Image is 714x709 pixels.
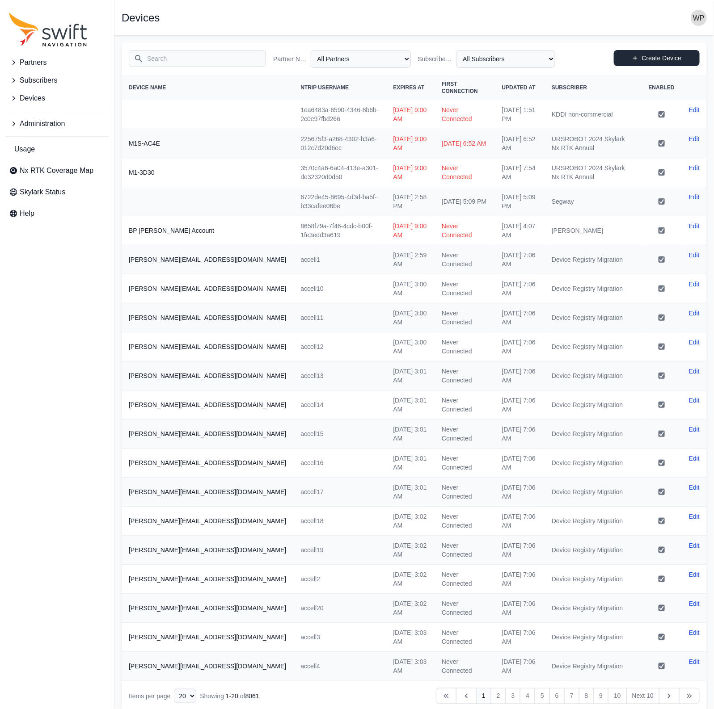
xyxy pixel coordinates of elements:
select: Subscriber [456,50,555,68]
th: Enabled [642,75,682,100]
td: Never Connected [435,390,495,420]
th: [PERSON_NAME][EMAIL_ADDRESS][DOMAIN_NAME] [122,478,293,507]
a: Edit [689,657,700,666]
td: Device Registry Migration [545,361,642,390]
span: Nx RTK Coverage Map [20,165,93,176]
td: Never Connected [435,623,495,652]
td: [DATE] 6:52 AM [435,129,495,158]
td: [DATE] 7:06 AM [495,332,545,361]
td: Device Registry Migration [545,623,642,652]
span: Items per page [129,692,170,700]
span: First Connection [442,81,478,94]
td: Never Connected [435,507,495,536]
td: accell4 [293,652,386,681]
th: [PERSON_NAME][EMAIL_ADDRESS][DOMAIN_NAME] [122,390,293,420]
a: Edit [689,193,700,201]
td: 1ea6483a-6590-4346-8b6b-2c0e97fbd266 [293,100,386,129]
a: Help [5,205,109,222]
td: [DATE] 3:02 AM [386,594,435,623]
td: [DATE] 7:06 AM [495,420,545,449]
td: URSROBOT 2024 Skylark Nx RTK Annual [545,158,642,187]
td: [DATE] 3:01 AM [386,390,435,420]
td: [DATE] 9:00 AM [386,216,435,245]
td: accell19 [293,536,386,565]
td: Never Connected [435,158,495,187]
td: Device Registry Migration [545,594,642,623]
td: [DATE] 2:59 AM [386,245,435,274]
th: [PERSON_NAME][EMAIL_ADDRESS][DOMAIN_NAME] [122,449,293,478]
a: Next 10 [626,688,659,704]
td: [DATE] 7:06 AM [495,623,545,652]
a: 8 [579,688,594,704]
th: M1-3D30 [122,158,293,187]
a: Edit [689,164,700,172]
th: [PERSON_NAME][EMAIL_ADDRESS][DOMAIN_NAME] [122,274,293,303]
a: 6 [549,688,565,704]
span: Skylark Status [20,187,65,197]
td: [DATE] 2:58 PM [386,187,435,216]
span: Administration [20,118,65,129]
th: [PERSON_NAME][EMAIL_ADDRESS][DOMAIN_NAME] [122,565,293,594]
td: [DATE] 7:06 AM [495,478,545,507]
span: Subscribers [20,75,57,86]
td: Device Registry Migration [545,536,642,565]
span: 8061 [245,692,259,700]
select: Partner Name [311,50,411,68]
td: [DATE] 3:02 AM [386,507,435,536]
a: Edit [689,483,700,492]
td: [DATE] 4:07 AM [495,216,545,245]
a: Edit [689,367,700,376]
td: Device Registry Migration [545,507,642,536]
span: Help [20,208,34,219]
span: Partners [20,57,46,68]
a: Edit [689,454,700,463]
button: Partners [5,54,109,71]
a: Edit [689,222,700,231]
td: KDDI non-commercial [545,100,642,129]
a: 7 [564,688,579,704]
a: 10 [608,688,627,704]
a: Edit [689,134,700,143]
th: M1S-AC4E [122,129,293,158]
td: Never Connected [435,216,495,245]
td: [DATE] 3:02 AM [386,536,435,565]
a: Edit [689,541,700,550]
td: 3570c4a6-6a04-413e-a301-de32320d0d50 [293,158,386,187]
a: Edit [689,251,700,260]
td: Device Registry Migration [545,390,642,420]
td: Never Connected [435,565,495,594]
th: Subscriber [545,75,642,100]
td: accell1 [293,245,386,274]
th: [PERSON_NAME][EMAIL_ADDRESS][DOMAIN_NAME] [122,361,293,390]
td: [DATE] 3:01 AM [386,478,435,507]
th: [PERSON_NAME][EMAIL_ADDRESS][DOMAIN_NAME] [122,303,293,332]
th: Device Name [122,75,293,100]
span: Devices [20,93,45,104]
td: Device Registry Migration [545,420,642,449]
td: [PERSON_NAME] [545,216,642,245]
td: accell10 [293,274,386,303]
td: [DATE] 3:03 AM [386,652,435,681]
a: Edit [689,396,700,405]
a: 5 [535,688,550,704]
a: Edit [689,280,700,289]
td: URSROBOT 2024 Skylark Nx RTK Annual [545,129,642,158]
a: Usage [5,140,109,158]
td: [DATE] 6:52 AM [495,129,545,158]
a: Edit [689,570,700,579]
select: Display Limit [174,689,196,703]
th: [PERSON_NAME][EMAIL_ADDRESS][DOMAIN_NAME] [122,420,293,449]
td: [DATE] 7:06 AM [495,361,545,390]
td: [DATE] 3:01 AM [386,361,435,390]
td: [DATE] 9:00 AM [386,100,435,129]
td: Segway [545,187,642,216]
td: Device Registry Migration [545,565,642,594]
td: 8658f79a-7f46-4cdc-b00f-1fe3edd3a619 [293,216,386,245]
a: 2 [491,688,506,704]
td: Never Connected [435,449,495,478]
img: user photo [691,10,707,26]
a: Edit [689,425,700,434]
span: Updated At [502,84,536,91]
a: 1 [476,688,491,704]
td: [DATE] 9:00 AM [386,158,435,187]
